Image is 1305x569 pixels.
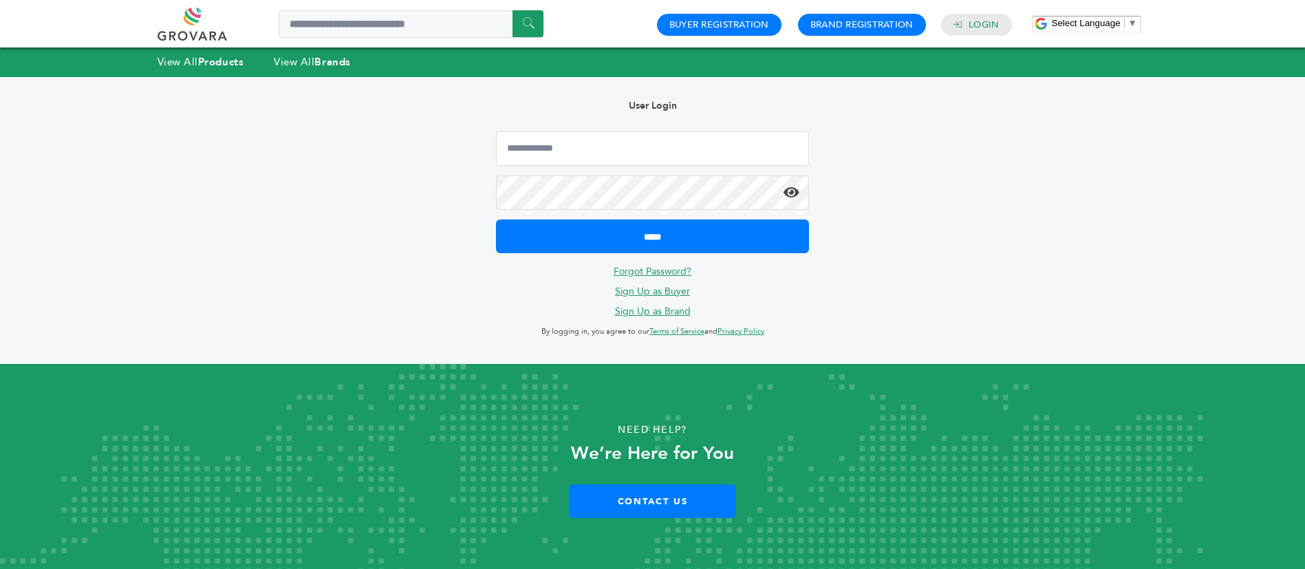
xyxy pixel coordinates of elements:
[718,326,764,336] a: Privacy Policy
[969,19,999,31] a: Login
[614,265,691,278] a: Forgot Password?
[1052,18,1137,28] a: Select Language​
[1052,18,1121,28] span: Select Language
[629,99,677,112] b: User Login
[65,420,1240,440] p: Need Help?
[810,19,914,31] a: Brand Registration
[649,326,704,336] a: Terms of Service
[158,55,244,69] a: View AllProducts
[669,19,769,31] a: Buyer Registration
[198,55,244,69] strong: Products
[1128,18,1137,28] span: ▼
[314,55,350,69] strong: Brands
[615,285,690,298] a: Sign Up as Buyer
[279,10,543,38] input: Search a product or brand...
[496,131,808,166] input: Email Address
[496,175,808,210] input: Password
[1124,18,1125,28] span: ​
[274,55,351,69] a: View AllBrands
[571,441,734,466] strong: We’re Here for You
[569,484,736,518] a: Contact Us
[496,323,808,340] p: By logging in, you agree to our and
[615,305,691,318] a: Sign Up as Brand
